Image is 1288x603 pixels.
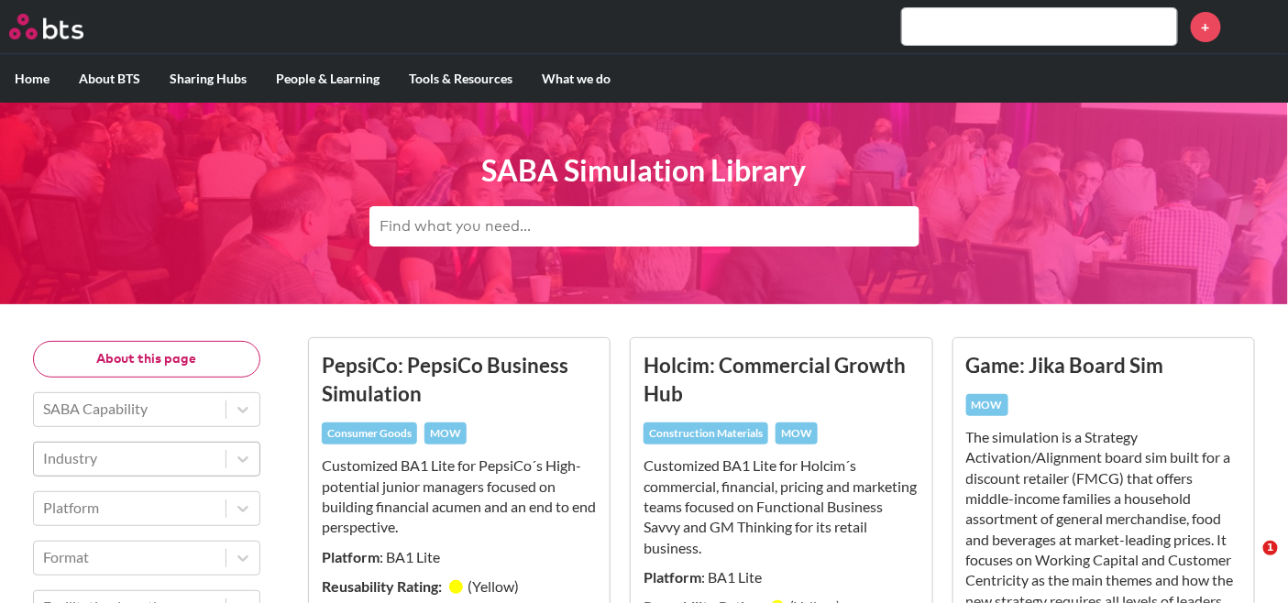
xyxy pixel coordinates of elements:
[261,55,394,103] label: People & Learning
[644,567,919,587] p: : BA1 Lite
[1226,541,1270,585] iframe: Intercom live chat
[1263,541,1278,555] span: 1
[322,548,380,565] strong: Platform
[9,14,117,39] a: Go home
[9,14,83,39] img: BTS Logo
[644,455,919,558] p: Customized BA1 Lite for Holcim´s commercial, financial, pricing and marketing teams ​focused on F...
[1191,12,1221,42] a: +
[33,341,260,378] button: About this page
[1235,5,1279,49] img: Iris de Villiers
[155,55,261,103] label: Sharing Hubs
[966,394,1008,416] div: MOW
[322,422,417,444] div: Consumer Goods
[322,547,597,567] p: : BA1 Lite
[322,455,597,538] p: Customized BA1 Lite for PepsiCo´s High-potential junior managers focused on building financial ac...
[394,55,527,103] label: Tools & Resources
[776,422,818,444] div: MOW
[424,422,467,444] div: MOW
[369,206,919,247] input: Find what you need...
[64,55,155,103] label: About BTS
[369,150,919,192] h1: SABA Simulation Library
[468,577,519,595] small: ( Yellow )
[322,577,445,595] strong: Reusability Rating:
[644,351,919,409] h3: Holcim: Commercial Growth Hub
[322,351,597,409] h3: PepsiCo: PepsiCo Business Simulation
[1235,5,1279,49] a: Profile
[644,568,701,586] strong: Platform
[644,422,768,444] div: Construction Materials
[527,55,625,103] label: What we do
[966,351,1241,379] h3: Game: Jika Board Sim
